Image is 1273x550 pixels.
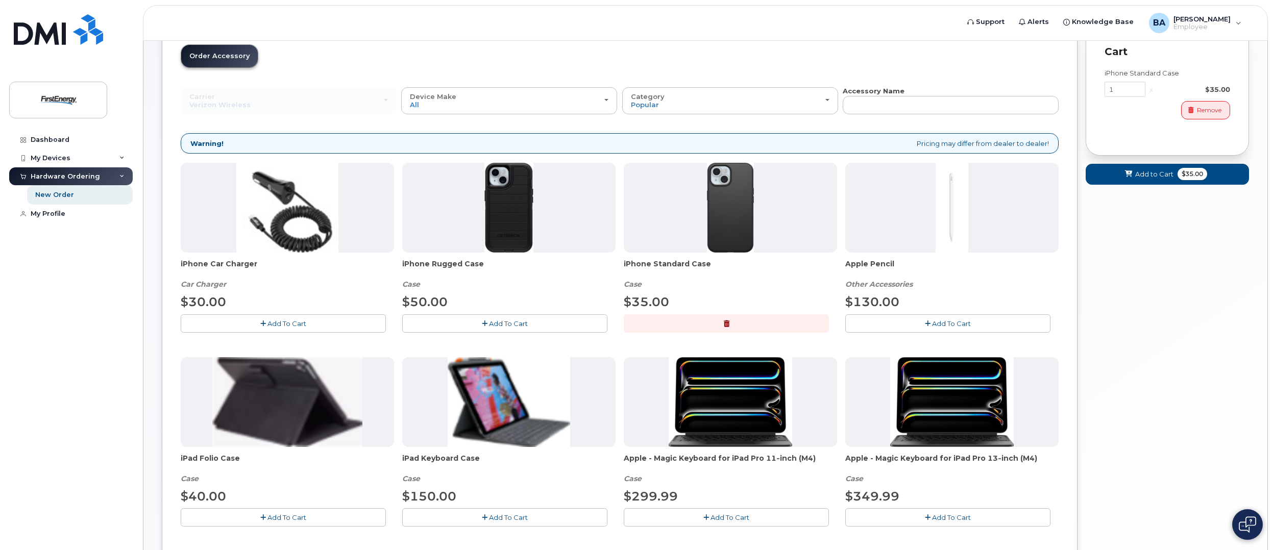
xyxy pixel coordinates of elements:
[890,357,1014,447] img: magic_keyboard_for_ipad_pro.png
[845,453,1059,473] span: Apple - Magic Keyboard for iPad Pro 13‑inch (M4)
[711,513,749,521] span: Add To Cart
[932,319,971,328] span: Add To Cart
[484,163,533,253] img: Defender.jpg
[1142,13,1248,33] div: Bui, Andrew
[410,92,456,101] span: Device Make
[1157,85,1230,94] div: $35.00
[402,453,616,484] div: iPad Keyboard Case
[624,280,642,289] em: Case
[631,92,665,101] span: Category
[624,259,837,279] span: iPhone Standard Case
[402,259,616,279] span: iPhone Rugged Case
[1105,44,1230,59] p: Cart
[624,474,642,483] em: Case
[402,294,448,309] span: $50.00
[1056,12,1141,32] a: Knowledge Base
[181,453,394,473] span: iPad Folio Case
[960,12,1012,32] a: Support
[402,314,607,332] button: Add To Cart
[845,280,913,289] em: Other Accessories
[845,489,899,504] span: $349.99
[402,474,420,483] em: Case
[1027,17,1049,27] span: Alerts
[181,453,394,484] div: iPad Folio Case
[181,280,226,289] em: Car Charger
[843,87,904,95] strong: Accessory Name
[181,474,199,483] em: Case
[212,357,362,447] img: folio.png
[624,453,837,473] span: Apple - Magic Keyboard for iPad Pro 11‑inch (M4)
[401,87,617,114] button: Device Make All
[181,259,394,289] div: iPhone Car Charger
[845,453,1059,484] div: Apple - Magic Keyboard for iPad Pro 13‑inch (M4)
[402,259,616,289] div: iPhone Rugged Case
[1145,85,1157,94] div: x
[402,280,420,289] em: Case
[631,101,659,109] span: Popular
[845,259,1059,279] span: Apple Pencil
[402,489,456,504] span: $150.00
[1105,68,1230,78] div: iPhone Standard Case
[1072,17,1134,27] span: Knowledge Base
[624,259,837,289] div: iPhone Standard Case
[1178,168,1207,180] span: $35.00
[410,101,419,109] span: All
[267,513,306,521] span: Add To Cart
[236,163,339,253] img: iphonesecg.jpg
[624,453,837,484] div: Apple - Magic Keyboard for iPad Pro 11‑inch (M4)
[1153,17,1165,29] span: BA
[624,294,669,309] span: $35.00
[707,163,753,253] img: Symmetry.jpg
[624,508,829,526] button: Add To Cart
[622,87,838,114] button: Category Popular
[190,139,224,148] strong: Warning!
[976,17,1005,27] span: Support
[1135,169,1173,179] span: Add to Cart
[845,474,863,483] em: Case
[181,259,394,279] span: iPhone Car Charger
[932,513,971,521] span: Add To Cart
[845,259,1059,289] div: Apple Pencil
[181,294,226,309] span: $30.00
[402,453,616,473] span: iPad Keyboard Case
[845,294,899,309] span: $130.00
[181,489,226,504] span: $40.00
[669,357,792,447] img: magic_keyboard_for_ipad_pro.png
[267,319,306,328] span: Add To Cart
[1181,101,1230,119] button: Remove
[402,508,607,526] button: Add To Cart
[936,163,968,253] img: PencilPro.jpg
[1012,12,1056,32] a: Alerts
[1173,23,1231,31] span: Employee
[1239,516,1256,533] img: Open chat
[489,513,528,521] span: Add To Cart
[1197,106,1221,115] span: Remove
[845,508,1050,526] button: Add To Cart
[181,508,386,526] button: Add To Cart
[489,319,528,328] span: Add To Cart
[845,314,1050,332] button: Add To Cart
[448,357,570,447] img: keyboard.png
[181,314,386,332] button: Add To Cart
[624,489,678,504] span: $299.99
[1086,164,1249,185] button: Add to Cart $35.00
[181,133,1059,154] div: Pricing may differ from dealer to dealer!
[189,52,250,60] span: Order Accessory
[1173,15,1231,23] span: [PERSON_NAME]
